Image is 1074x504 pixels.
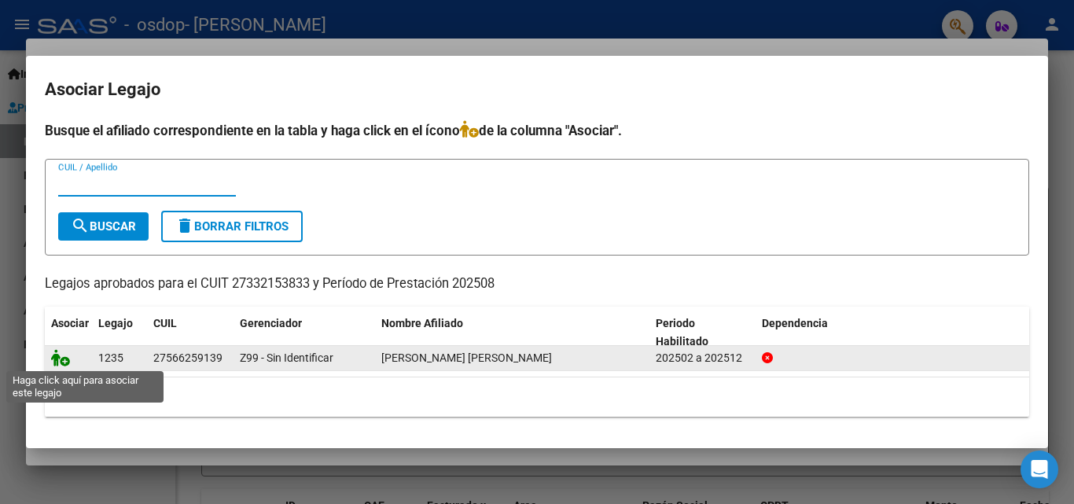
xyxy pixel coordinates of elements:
[45,307,92,359] datatable-header-cell: Asociar
[98,317,133,329] span: Legajo
[58,212,149,241] button: Buscar
[381,351,552,364] span: DUCLOS ARIADNA MAGALI
[649,307,756,359] datatable-header-cell: Periodo Habilitado
[45,274,1029,294] p: Legajos aprobados para el CUIT 27332153833 y Período de Prestación 202508
[375,307,649,359] datatable-header-cell: Nombre Afiliado
[92,307,147,359] datatable-header-cell: Legajo
[234,307,375,359] datatable-header-cell: Gerenciador
[240,351,333,364] span: Z99 - Sin Identificar
[656,317,708,348] span: Periodo Habilitado
[45,75,1029,105] h2: Asociar Legajo
[381,317,463,329] span: Nombre Afiliado
[71,216,90,235] mat-icon: search
[153,349,223,367] div: 27566259139
[756,307,1030,359] datatable-header-cell: Dependencia
[1021,451,1058,488] div: Open Intercom Messenger
[175,219,289,234] span: Borrar Filtros
[240,317,302,329] span: Gerenciador
[51,317,89,329] span: Asociar
[153,317,177,329] span: CUIL
[762,317,828,329] span: Dependencia
[45,377,1029,417] div: 1 registros
[161,211,303,242] button: Borrar Filtros
[45,120,1029,141] h4: Busque el afiliado correspondiente en la tabla y haga click en el ícono de la columna "Asociar".
[656,349,749,367] div: 202502 a 202512
[98,351,123,364] span: 1235
[147,307,234,359] datatable-header-cell: CUIL
[175,216,194,235] mat-icon: delete
[71,219,136,234] span: Buscar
